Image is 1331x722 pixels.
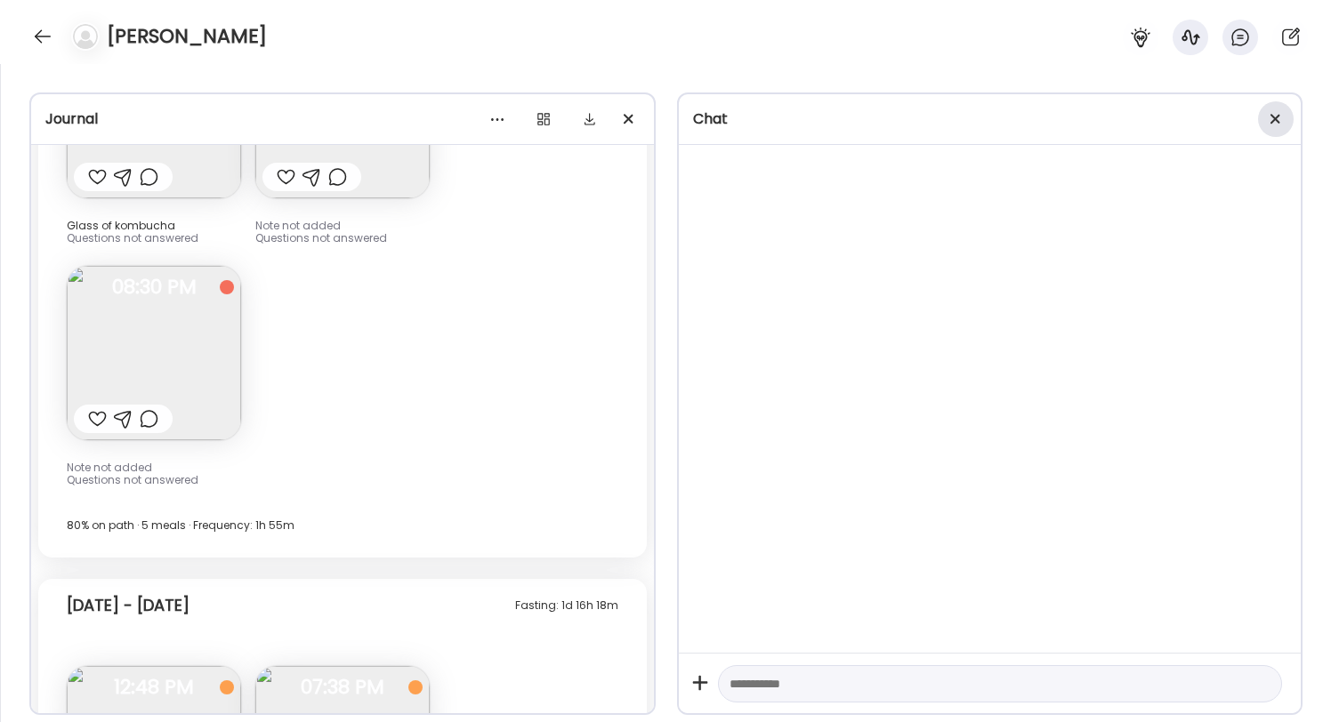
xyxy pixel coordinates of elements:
[255,218,341,233] span: Note not added
[67,279,241,295] span: 08:30 PM
[255,230,387,245] span: Questions not answered
[693,108,1287,130] div: Chat
[67,595,190,616] div: [DATE] - [DATE]
[255,679,430,695] span: 07:38 PM
[67,220,241,232] div: Glass of kombucha
[67,460,152,475] span: Note not added
[67,230,198,245] span: Questions not answered
[67,266,241,440] img: images%2FYRpqHssllzNLVA3EkXfLb04zFx22%2FJHDkQyFR8iFogRPtuj4m%2FAdvwDBECqY3EG37ZX0Of_240
[73,24,98,49] img: bg-avatar-default.svg
[67,515,618,536] div: 80% on path · 5 meals · Frequency: 1h 55m
[67,679,241,695] span: 12:48 PM
[67,472,198,487] span: Questions not answered
[515,595,618,616] div: Fasting: 1d 16h 18m
[45,108,640,130] div: Journal
[107,22,267,51] h4: [PERSON_NAME]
